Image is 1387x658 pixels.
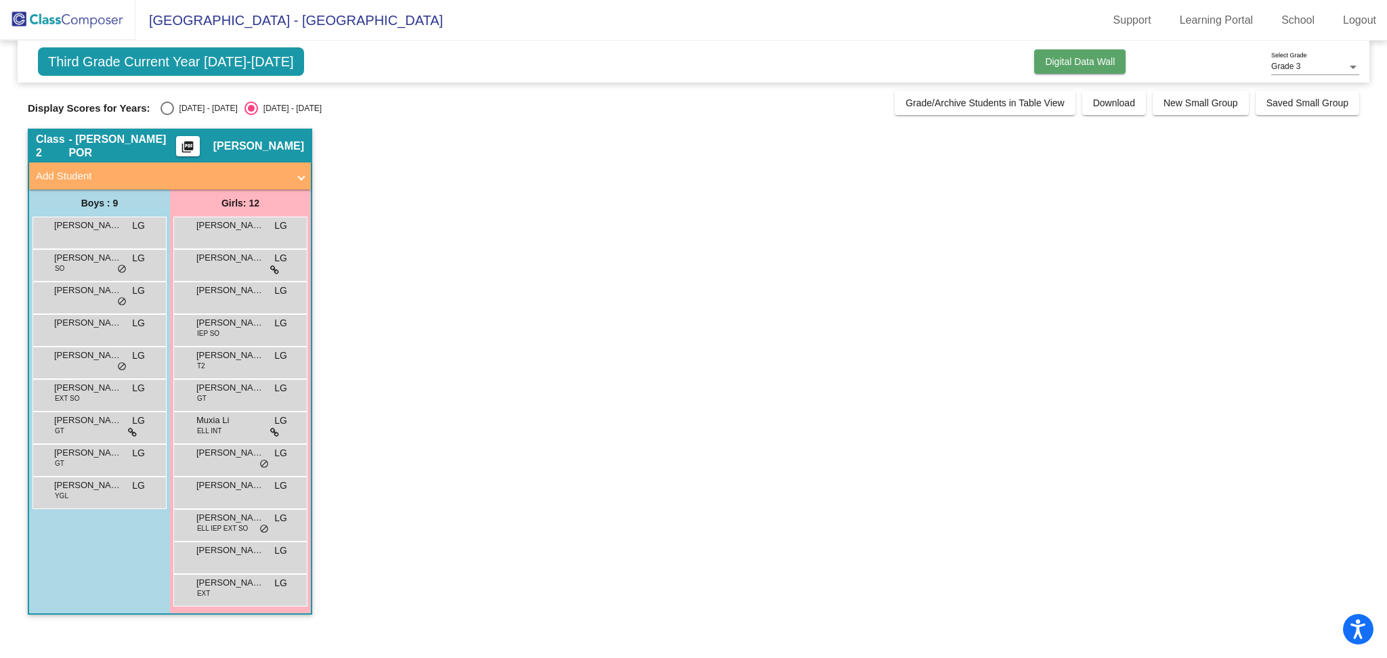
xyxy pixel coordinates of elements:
[274,544,287,558] span: LG
[197,328,219,338] span: IEP SO
[259,524,269,535] span: do_not_disturb_alt
[274,284,287,298] span: LG
[28,102,150,114] span: Display Scores for Years:
[29,190,170,217] div: Boys : 9
[1153,91,1249,115] button: New Small Group
[132,414,145,428] span: LG
[196,576,264,590] span: [PERSON_NAME]
[1256,91,1359,115] button: Saved Small Group
[213,139,304,153] span: [PERSON_NAME]
[132,349,145,363] span: LG
[1082,91,1146,115] button: Download
[132,251,145,265] span: LG
[179,140,196,159] mat-icon: picture_as_pdf
[196,219,264,232] span: [PERSON_NAME]
[196,349,264,362] span: [PERSON_NAME]
[68,133,175,160] span: - [PERSON_NAME] POR
[29,162,311,190] mat-expansion-panel-header: Add Student
[132,284,145,298] span: LG
[54,381,122,395] span: [PERSON_NAME]
[1266,97,1348,108] span: Saved Small Group
[117,361,127,372] span: do_not_disturb_alt
[132,479,145,493] span: LG
[36,133,68,160] span: Class 2
[1169,9,1264,31] a: Learning Portal
[55,393,80,403] span: EXT SO
[36,169,288,184] mat-panel-title: Add Student
[132,381,145,395] span: LG
[196,284,264,297] span: [PERSON_NAME]
[132,446,145,460] span: LG
[274,349,287,363] span: LG
[1034,49,1126,74] button: Digital Data Wall
[274,446,287,460] span: LG
[1093,97,1135,108] span: Download
[259,459,269,470] span: do_not_disturb_alt
[1103,9,1162,31] a: Support
[274,251,287,265] span: LG
[55,458,64,468] span: GT
[132,219,145,233] span: LG
[38,47,304,76] span: Third Grade Current Year [DATE]-[DATE]
[174,102,238,114] div: [DATE] - [DATE]
[54,479,122,492] span: [PERSON_NAME]
[274,479,287,493] span: LG
[176,136,200,156] button: Print Students Details
[54,316,122,330] span: [PERSON_NAME]
[170,190,311,217] div: Girls: 12
[196,381,264,395] span: [PERSON_NAME]
[905,97,1065,108] span: Grade/Archive Students in Table View
[196,544,264,557] span: [PERSON_NAME]
[132,316,145,330] span: LG
[274,316,287,330] span: LG
[54,251,122,265] span: [PERSON_NAME]
[274,219,287,233] span: LG
[197,361,205,371] span: T2
[1332,9,1387,31] a: Logout
[274,381,287,395] span: LG
[196,251,264,265] span: [PERSON_NAME]
[1164,97,1238,108] span: New Small Group
[54,414,122,427] span: [PERSON_NAME]
[135,9,443,31] span: [GEOGRAPHIC_DATA] - [GEOGRAPHIC_DATA]
[197,523,248,533] span: ELL IEP EXT SO
[258,102,322,114] div: [DATE] - [DATE]
[117,264,127,275] span: do_not_disturb_alt
[196,479,264,492] span: [PERSON_NAME]
[55,263,64,273] span: SO
[196,511,264,525] span: [PERSON_NAME]
[161,102,322,115] mat-radio-group: Select an option
[196,414,264,427] span: Muxia Li
[54,446,122,460] span: [PERSON_NAME]
[274,414,287,428] span: LG
[274,511,287,525] span: LG
[1271,62,1300,71] span: Grade 3
[197,426,221,436] span: ELL INT
[117,297,127,307] span: do_not_disturb_alt
[197,588,210,598] span: EXT
[1045,56,1115,67] span: Digital Data Wall
[55,426,64,436] span: GT
[1271,9,1325,31] a: School
[196,316,264,330] span: [PERSON_NAME]
[54,284,122,297] span: [PERSON_NAME]
[197,393,207,403] span: GT
[196,446,264,460] span: [PERSON_NAME]
[54,219,122,232] span: [PERSON_NAME]
[55,491,68,501] span: YGL
[54,349,122,362] span: [PERSON_NAME]
[274,576,287,590] span: LG
[895,91,1075,115] button: Grade/Archive Students in Table View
